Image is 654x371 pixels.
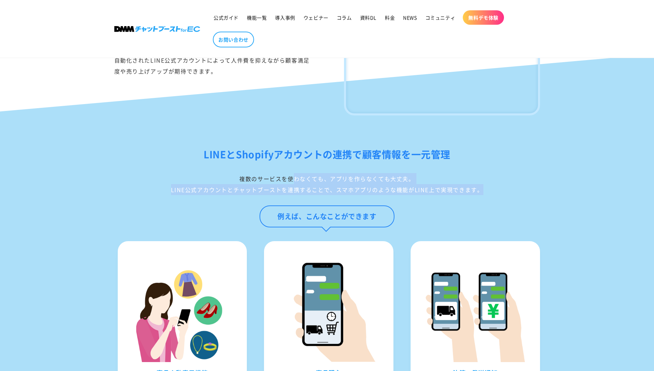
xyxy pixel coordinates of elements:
a: NEWS [399,10,421,25]
a: 無料デモ体験 [463,10,504,25]
span: 無料デモ体験 [468,14,498,21]
h2: LINEとShopifyアカウントの連携で顧客情報を一元管理 [114,146,540,163]
div: LINE公式アカウントの運用でもう悩まない。 チャットブーストはあなたのサービスの顧客対応を加速させ、確実に効果を発揮するマーケティングツールに進化させます。 機能を自由にカスタマイズでき、複雑... [114,11,310,115]
a: ウェビナー [299,10,333,25]
span: ウェビナー [303,14,329,21]
img: 商品購⼊ [276,257,381,362]
span: お問い合わせ [218,36,249,43]
span: 導入事例 [275,14,295,21]
a: コミュニティ [421,10,460,25]
a: 公式ガイド [209,10,243,25]
span: 資料DL [360,14,377,21]
a: 資料DL [356,10,381,25]
span: 料金 [385,14,395,21]
a: お問い合わせ [213,32,254,47]
span: NEWS [403,14,417,21]
span: コミュニティ [425,14,456,21]
a: 導入事例 [271,10,299,25]
img: 決済・発送通知 [423,257,528,362]
div: 例えば、こんなことができます [260,205,394,227]
img: 商品⾃動表⽰機能 [130,257,235,362]
span: コラム [337,14,352,21]
img: 株式会社DMM Boost [114,26,200,32]
a: コラム [333,10,356,25]
a: 機能一覧 [243,10,271,25]
a: 料金 [381,10,399,25]
div: 複数のサービスを使わなくても、アプリを作らなくても大丈夫。 LINE公式アカウントとチャットブーストを連携することで、スマホアプリのような機能がLINE上で実現できます。 [114,173,540,195]
span: 機能一覧 [247,14,267,21]
span: 公式ガイド [214,14,239,21]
